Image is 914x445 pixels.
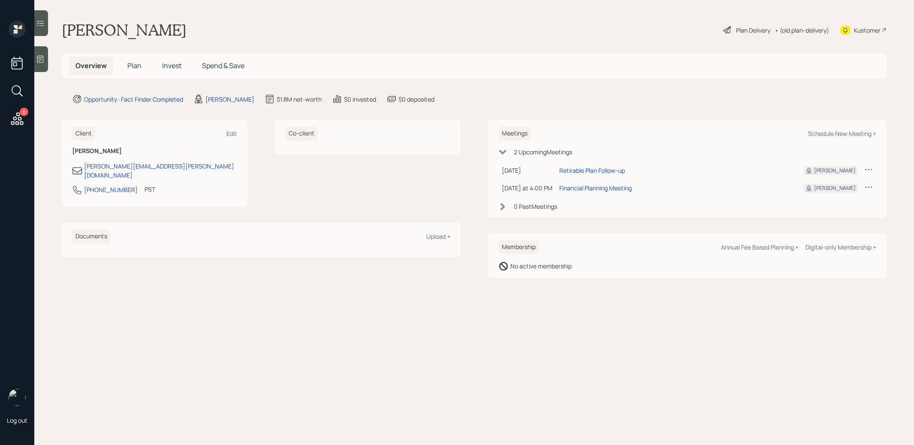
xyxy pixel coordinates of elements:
[498,126,531,141] h6: Meetings
[72,126,95,141] h6: Client
[808,129,876,138] div: Schedule New Meeting +
[502,166,552,175] div: [DATE]
[854,26,881,35] div: Kustomer
[398,95,434,104] div: $0 deposited
[84,162,237,180] div: [PERSON_NAME][EMAIL_ADDRESS][PERSON_NAME][DOMAIN_NAME]
[721,243,799,251] div: Annual Fee Based Planning +
[202,61,244,70] span: Spend & Save
[75,61,107,70] span: Overview
[775,26,829,35] div: • (old plan-delivery)
[285,126,318,141] h6: Co-client
[20,108,28,116] div: 8
[502,183,552,192] div: [DATE] at 4:00 PM
[736,26,770,35] div: Plan Delivery
[62,21,187,39] h1: [PERSON_NAME]
[510,262,572,271] div: No active membership
[559,166,625,175] div: Retirable Plan Follow-up
[814,184,856,192] div: [PERSON_NAME]
[7,416,27,424] div: Log out
[127,61,142,70] span: Plan
[805,243,876,251] div: Digital-only Membership +
[205,95,254,104] div: [PERSON_NAME]
[344,95,376,104] div: $0 invested
[498,240,539,254] h6: Membership
[84,185,138,194] div: [PHONE_NUMBER]
[814,167,856,174] div: [PERSON_NAME]
[145,185,155,194] div: PST
[72,147,237,155] h6: [PERSON_NAME]
[514,202,557,211] div: 0 Past Meeting s
[162,61,181,70] span: Invest
[426,232,450,241] div: Upload +
[277,95,322,104] div: $1.8M net-worth
[84,95,183,104] div: Opportunity · Fact Finder Completed
[559,183,632,192] div: Financial Planning Meeting
[514,147,572,156] div: 2 Upcoming Meeting s
[226,129,237,138] div: Edit
[9,389,26,406] img: treva-nostdahl-headshot.png
[72,229,111,244] h6: Documents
